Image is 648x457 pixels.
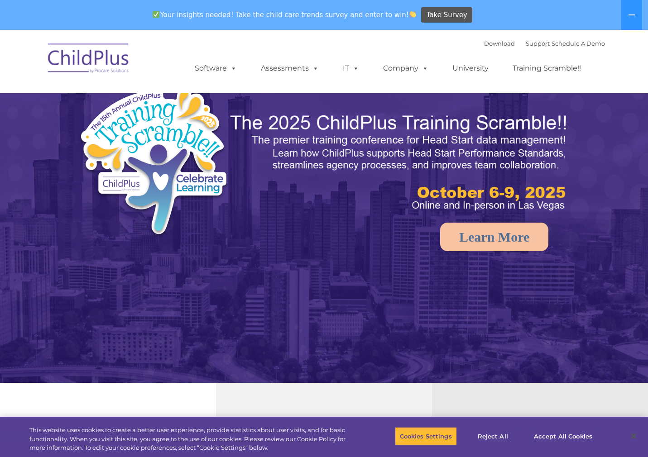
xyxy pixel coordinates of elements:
span: Last name [126,60,154,67]
div: This website uses cookies to create a better user experience, provide statistics about user visit... [29,426,356,452]
span: Take Survey [427,7,467,23]
a: Assessments [252,59,328,77]
span: Phone number [126,97,164,104]
button: Cookies Settings [395,427,457,446]
a: Download [484,40,515,47]
a: University [443,59,498,77]
a: Support [526,40,550,47]
span: Your insights needed! Take the child care trends survey and enter to win! [149,6,420,24]
img: ChildPlus by Procare Solutions [43,37,134,82]
a: IT [334,59,368,77]
img: 👏 [409,11,416,18]
a: Software [186,59,246,77]
img: ✅ [153,11,159,18]
a: Training Scramble!! [504,59,590,77]
a: Schedule A Demo [552,40,605,47]
button: Reject All [465,427,521,446]
font: | [484,40,605,47]
button: Close [624,426,643,446]
a: Learn More [440,223,548,251]
a: Take Survey [421,7,472,23]
button: Accept All Cookies [529,427,597,446]
a: Company [374,59,437,77]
